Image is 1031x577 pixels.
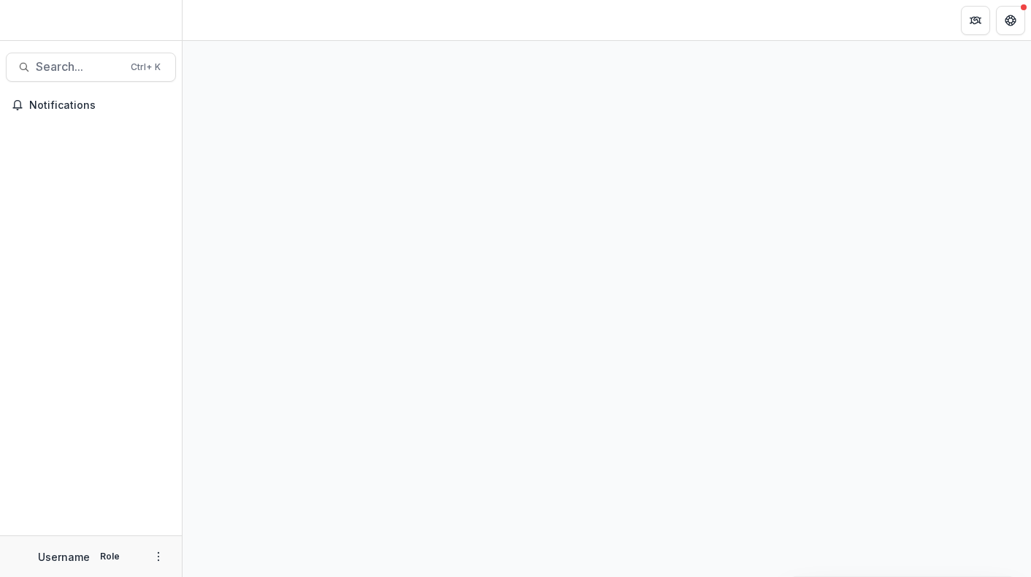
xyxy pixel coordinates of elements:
[6,93,176,117] button: Notifications
[150,548,167,565] button: More
[6,53,176,82] button: Search...
[996,6,1025,35] button: Get Help
[29,99,170,112] span: Notifications
[128,59,164,75] div: Ctrl + K
[96,550,124,563] p: Role
[36,60,122,74] span: Search...
[38,549,90,565] p: Username
[961,6,990,35] button: Partners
